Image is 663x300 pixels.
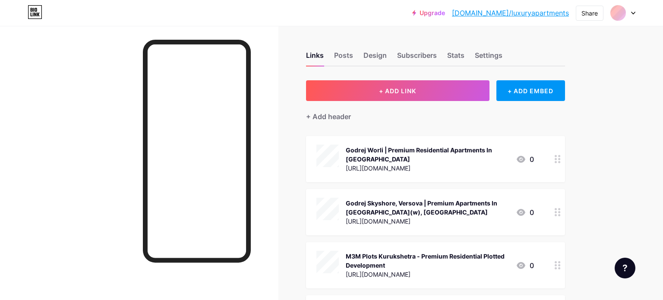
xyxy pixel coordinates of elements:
div: 0 [516,154,534,164]
div: Settings [475,50,502,66]
button: + ADD LINK [306,80,489,101]
div: Godrej Skyshore, Versova | Premium Apartments In [GEOGRAPHIC_DATA](w), [GEOGRAPHIC_DATA] [346,199,509,217]
div: Posts [334,50,353,66]
div: Subscribers [397,50,437,66]
div: 0 [516,260,534,271]
div: Stats [447,50,464,66]
div: [URL][DOMAIN_NAME] [346,217,509,226]
div: [URL][DOMAIN_NAME] [346,270,509,279]
div: Godrej Worli | Premium Residential Apartments In [GEOGRAPHIC_DATA] [346,145,509,164]
a: [DOMAIN_NAME]/luxuryapartments [452,8,569,18]
div: Links [306,50,324,66]
div: + Add header [306,111,351,122]
span: + ADD LINK [379,87,416,95]
div: 0 [516,207,534,218]
a: Upgrade [412,9,445,16]
div: Design [363,50,387,66]
div: + ADD EMBED [496,80,565,101]
div: Share [581,9,598,18]
div: M3M Plots Kurukshetra - Premium Residential Plotted Development [346,252,509,270]
div: [URL][DOMAIN_NAME] [346,164,509,173]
